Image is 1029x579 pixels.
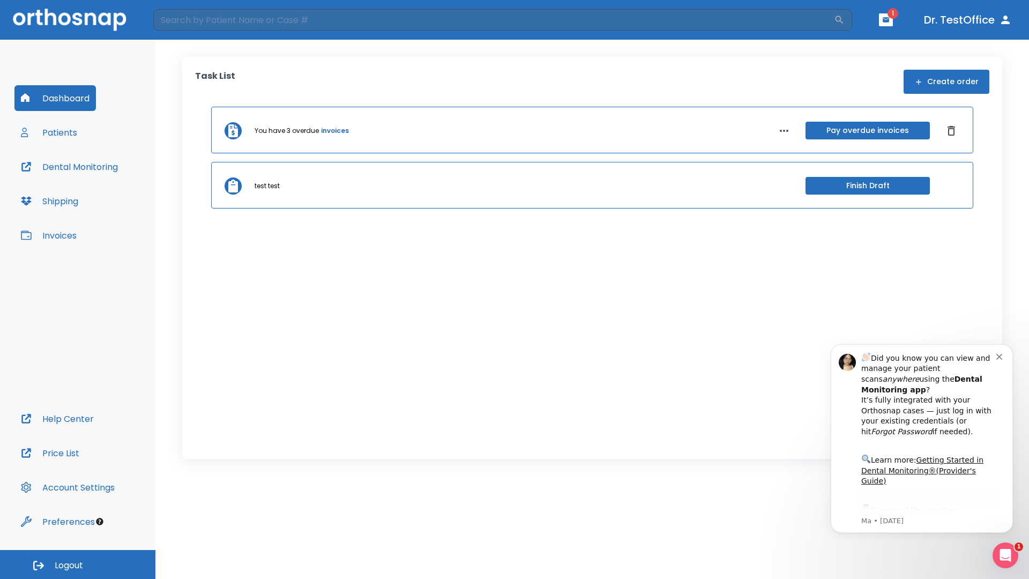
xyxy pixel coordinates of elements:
[14,222,83,248] button: Invoices
[255,126,319,136] p: You have 3 overdue
[904,70,989,94] button: Create order
[993,543,1018,568] iframe: Intercom live chat
[943,122,960,139] button: Dismiss
[14,120,84,145] button: Patients
[888,8,898,19] span: 1
[13,9,126,31] img: Orthosnap
[47,168,182,223] div: Download the app: | ​ Let us know if you need help getting started!
[182,17,190,25] button: Dismiss notification
[14,509,101,535] button: Preferences
[14,440,86,466] button: Price List
[14,154,124,180] button: Dental Monitoring
[95,517,105,526] div: Tooltip anchor
[195,70,235,94] p: Task List
[55,560,83,571] span: Logout
[920,10,1016,29] button: Dr. TestOffice
[255,181,280,191] p: test test
[47,171,142,190] a: App Store
[153,9,834,31] input: Search by Patient Name or Case #
[806,177,930,195] button: Finish Draft
[321,126,349,136] a: invoices
[806,122,930,139] button: Pay overdue invoices
[1015,543,1023,551] span: 1
[14,474,121,500] button: Account Settings
[815,335,1029,539] iframe: Intercom notifications message
[14,406,100,432] button: Help Center
[14,188,85,214] button: Shipping
[14,85,96,111] button: Dashboard
[47,182,182,191] p: Message from Ma, sent 4w ago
